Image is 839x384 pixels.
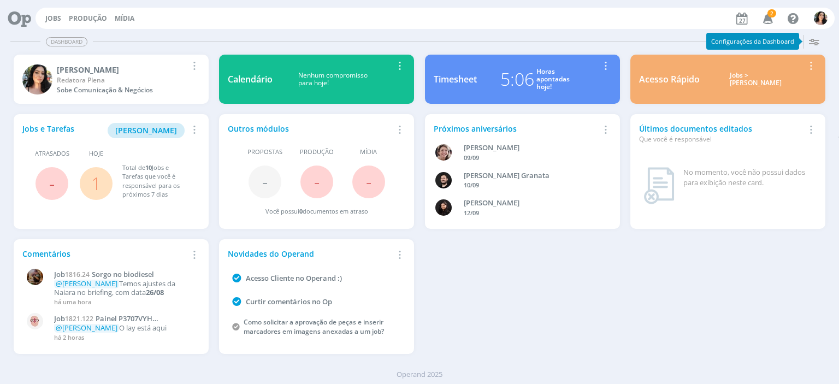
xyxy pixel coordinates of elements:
[65,314,93,323] span: 1821.122
[300,147,334,157] span: Produção
[228,248,393,259] div: Novidades do Operand
[56,279,117,288] span: @[PERSON_NAME]
[536,68,570,91] div: Horas apontadas hoje!
[639,123,804,144] div: Últimos documentos editados
[265,207,368,216] div: Você possui documentos em atraso
[46,37,87,46] span: Dashboard
[813,9,828,28] button: T
[500,66,534,92] div: 5:06
[464,209,479,217] span: 12/09
[66,14,110,23] button: Produção
[122,163,190,199] div: Total de Jobs e Tarefas que você é responsável para os próximos 7 dias
[464,181,479,189] span: 10/09
[262,170,268,193] span: -
[57,64,187,75] div: Tamiris Soares
[273,72,393,87] div: Nenhum compromisso para hoje!
[434,73,477,86] div: Timesheet
[246,273,342,283] a: Acesso Cliente no Operand :)
[54,333,84,341] span: há 2 horas
[464,170,598,181] div: Bruno Corralo Granata
[69,14,107,23] a: Produção
[425,55,620,104] a: Timesheet5:06Horasapontadashoje!
[54,324,194,333] p: O lay está aqui
[115,125,177,135] span: [PERSON_NAME]
[57,75,187,85] div: Redatora Plena
[42,14,64,23] button: Jobs
[464,143,598,153] div: Aline Beatriz Jackisch
[65,270,90,279] span: 1816.24
[49,172,55,195] span: -
[814,11,828,25] img: T
[146,287,164,297] strong: 26/08
[108,125,185,135] a: [PERSON_NAME]
[57,85,187,95] div: Sobe Comunicação & Negócios
[228,73,273,86] div: Calendário
[639,73,700,86] div: Acesso Rápido
[115,14,134,23] a: Mídia
[91,172,101,195] a: 1
[54,280,194,297] p: Temos ajustes da Naiara no briefing, com data
[246,297,332,306] a: Curtir comentários no Op
[22,248,187,259] div: Comentários
[299,207,303,215] span: 0
[360,147,377,157] span: Mídia
[706,33,799,50] div: Configurações da Dashboard
[435,199,452,216] img: L
[464,198,598,209] div: Luana da Silva de Andrade
[683,167,812,188] div: No momento, você não possui dados para exibição neste card.
[108,123,185,138] button: [PERSON_NAME]
[145,163,152,172] span: 10
[111,14,138,23] button: Mídia
[22,123,187,138] div: Jobs e Tarefas
[228,123,393,134] div: Outros módulos
[54,314,152,332] span: Painel P3707VYH desempenho 2022 a 2025
[22,64,52,94] img: T
[643,167,675,204] img: dashboard_not_found.png
[56,323,117,333] span: @[PERSON_NAME]
[54,298,91,306] span: há uma hora
[27,313,43,329] img: A
[708,72,804,87] div: Jobs > [PERSON_NAME]
[54,270,194,279] a: Job1816.24Sorgo no biodiesel
[92,269,154,279] span: Sorgo no biodiesel
[756,9,778,28] button: 2
[366,170,371,193] span: -
[464,153,479,162] span: 09/09
[435,144,452,161] img: A
[35,149,69,158] span: Atrasados
[54,315,194,323] a: Job1821.122Painel P3707VYH desempenho 2022 a 2025
[89,149,103,158] span: Hoje
[314,170,320,193] span: -
[767,9,776,17] span: 2
[244,317,384,336] a: Como solicitar a aprovação de peças e inserir marcadores em imagens anexadas a um job?
[639,134,804,144] div: Que você é responsável
[27,269,43,285] img: A
[435,172,452,188] img: B
[45,14,61,23] a: Jobs
[247,147,282,157] span: Propostas
[434,123,599,134] div: Próximos aniversários
[14,55,209,104] a: T[PERSON_NAME]Redatora PlenaSobe Comunicação & Negócios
